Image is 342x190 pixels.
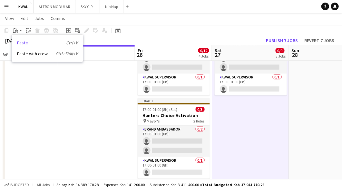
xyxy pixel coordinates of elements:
[138,48,143,53] span: Fri
[202,182,264,187] span: Total Budgeted Ksh 17 941 770.28
[3,181,30,188] button: Budgeted
[292,48,299,53] span: Sun
[17,51,78,57] a: Paste with crew
[199,54,209,59] div: 4 Jobs
[291,51,299,59] span: 28
[138,98,210,103] div: Draft
[138,98,210,179] app-job-card: Draft17:00-01:00 (8h) (Sat)0/3Hunters Choice Activation Mayor's2 RolesBrand Ambassador0/217:00-01...
[147,119,160,123] span: Mayor's
[17,40,78,46] a: Paste
[18,14,31,23] a: Edit
[215,74,287,95] app-card-role: KWAL SUPERVISOR0/117:00-01:00 (8h)
[263,36,300,45] button: Publish 7 jobs
[75,0,100,13] button: SKY GIRL
[100,0,123,13] button: Nip Nap
[137,51,143,59] span: 26
[143,107,178,112] span: 17:00-01:00 (8h) (Sat)
[13,0,34,13] button: KWAL
[3,14,17,23] a: View
[66,40,78,46] i: Ctrl+V
[10,183,29,187] span: Budgeted
[56,182,264,187] div: Salary Ksh 14 389 170.28 + Expenses Ksh 141 200.00 + Subsistence Ksh 3 411 400.00 =
[32,14,47,23] a: Jobs
[51,15,65,21] span: Comms
[138,126,210,157] app-card-role: Brand Ambassador0/217:00-01:00 (8h)
[34,0,75,13] button: ALTRON MODULAR
[55,51,78,57] i: Ctrl+Shift+V
[48,14,68,23] a: Comms
[302,36,337,45] button: Revert 7 jobs
[214,51,222,59] span: 27
[138,74,210,95] app-card-role: KWAL SUPERVISOR0/117:00-01:00 (8h)
[5,15,14,21] span: View
[276,48,285,53] span: 0/9
[138,113,210,118] h3: Hunters Choice Activation
[5,37,20,44] div: [DATE]
[194,119,205,123] span: 2 Roles
[34,15,44,21] span: Jobs
[276,54,286,59] div: 3 Jobs
[198,48,209,53] span: 0/12
[35,182,51,187] span: All jobs
[21,15,28,21] span: Edit
[138,157,210,179] app-card-role: KWAL SUPERVISOR0/117:00-01:00 (8h)
[196,107,205,112] span: 0/3
[215,48,222,53] span: Sat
